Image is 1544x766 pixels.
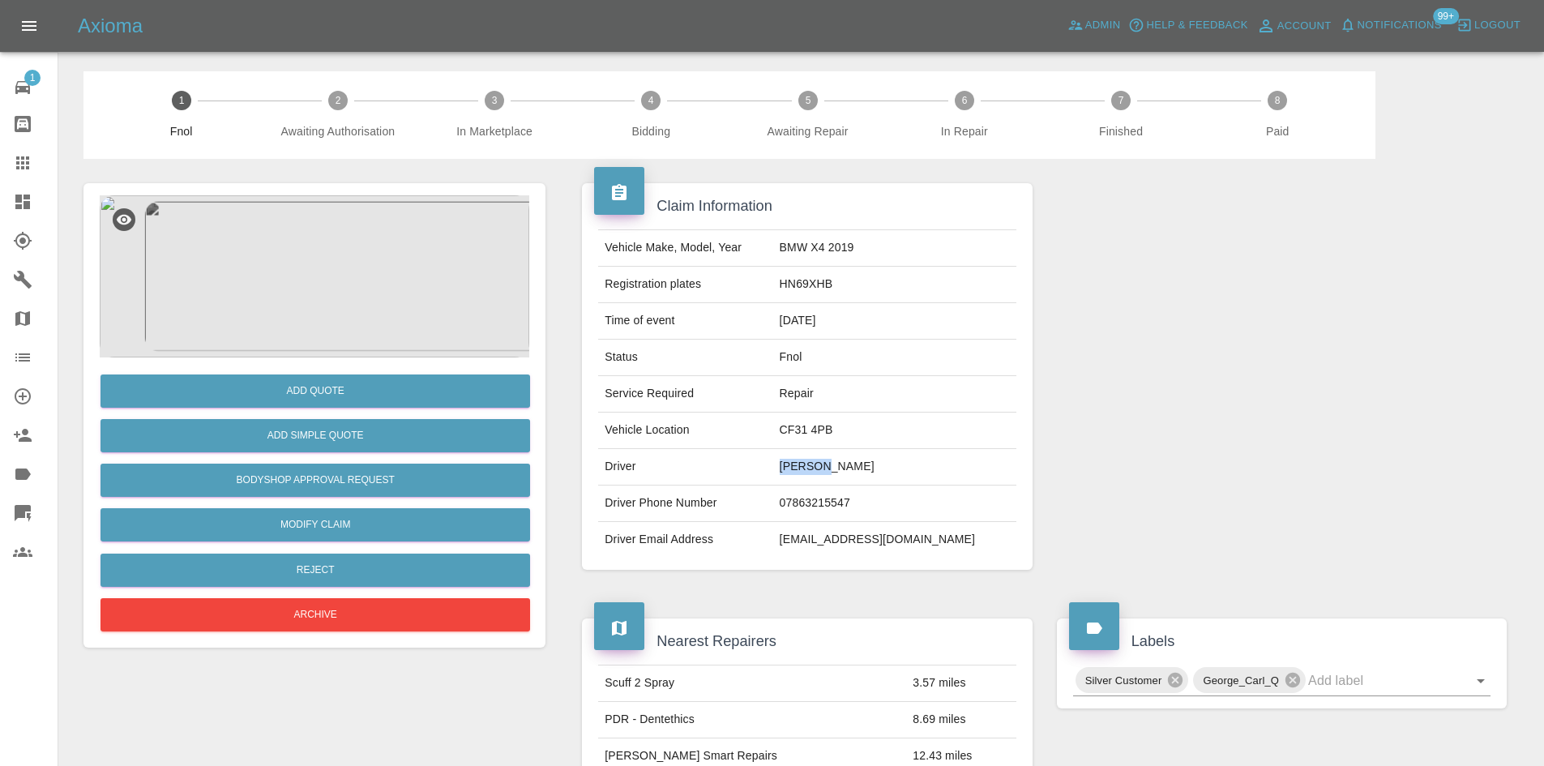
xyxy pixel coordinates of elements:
text: 1 [178,95,184,106]
img: ad36c1b6-1952-4d6a-bc84-0f03996cadb3 [100,195,529,357]
td: Fnol [773,340,1016,376]
text: 5 [805,95,810,106]
text: 3 [492,95,498,106]
h4: Claim Information [594,195,1020,217]
td: Registration plates [598,267,772,303]
td: Driver [598,449,772,486]
td: Driver Email Address [598,522,772,558]
span: In Repair [892,123,1036,139]
span: Silver Customer [1076,671,1172,690]
a: Account [1252,13,1336,39]
button: Add Quote [101,374,530,408]
td: [DATE] [773,303,1016,340]
span: In Marketplace [422,123,566,139]
text: 4 [648,95,654,106]
span: Help & Feedback [1146,16,1247,35]
td: Repair [773,376,1016,413]
span: Awaiting Authorisation [266,123,409,139]
span: Fnol [109,123,253,139]
span: Awaiting Repair [736,123,879,139]
td: CF31 4PB [773,413,1016,449]
span: Paid [1206,123,1349,139]
text: 7 [1118,95,1124,106]
td: Scuff 2 Spray [598,665,906,702]
td: 8.69 miles [906,702,1016,738]
button: Open drawer [10,6,49,45]
span: 1 [24,70,41,86]
td: BMW X4 2019 [773,230,1016,267]
td: Vehicle Make, Model, Year [598,230,772,267]
span: Bidding [580,123,723,139]
span: Finished [1049,123,1192,139]
button: Notifications [1336,13,1446,38]
td: HN69XHB [773,267,1016,303]
span: Logout [1474,16,1520,35]
div: George_Carl_Q [1193,667,1306,693]
td: [PERSON_NAME] [773,449,1016,486]
button: Archive [101,598,530,631]
td: Vehicle Location [598,413,772,449]
td: Driver Phone Number [598,486,772,522]
text: 8 [1275,95,1281,106]
td: 07863215547 [773,486,1016,522]
span: 99+ [1433,8,1459,24]
span: George_Carl_Q [1193,671,1289,690]
h4: Nearest Repairers [594,631,1020,653]
td: Service Required [598,376,772,413]
a: Admin [1063,13,1125,38]
span: Notifications [1358,16,1442,35]
div: Silver Customer [1076,667,1189,693]
td: Time of event [598,303,772,340]
button: Logout [1452,13,1525,38]
span: Admin [1085,16,1121,35]
h5: Axioma [78,13,143,39]
button: Add Simple Quote [101,419,530,452]
td: PDR - Dentethics [598,702,906,738]
button: Reject [101,554,530,587]
button: Open [1469,670,1492,692]
text: 2 [336,95,341,106]
text: 6 [961,95,967,106]
td: Status [598,340,772,376]
td: [EMAIL_ADDRESS][DOMAIN_NAME] [773,522,1016,558]
h4: Labels [1069,631,1495,653]
input: Add label [1308,668,1445,693]
span: Account [1277,17,1332,36]
button: Bodyshop Approval Request [101,464,530,497]
td: 3.57 miles [906,665,1016,702]
button: Help & Feedback [1124,13,1251,38]
a: Modify Claim [101,508,530,541]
